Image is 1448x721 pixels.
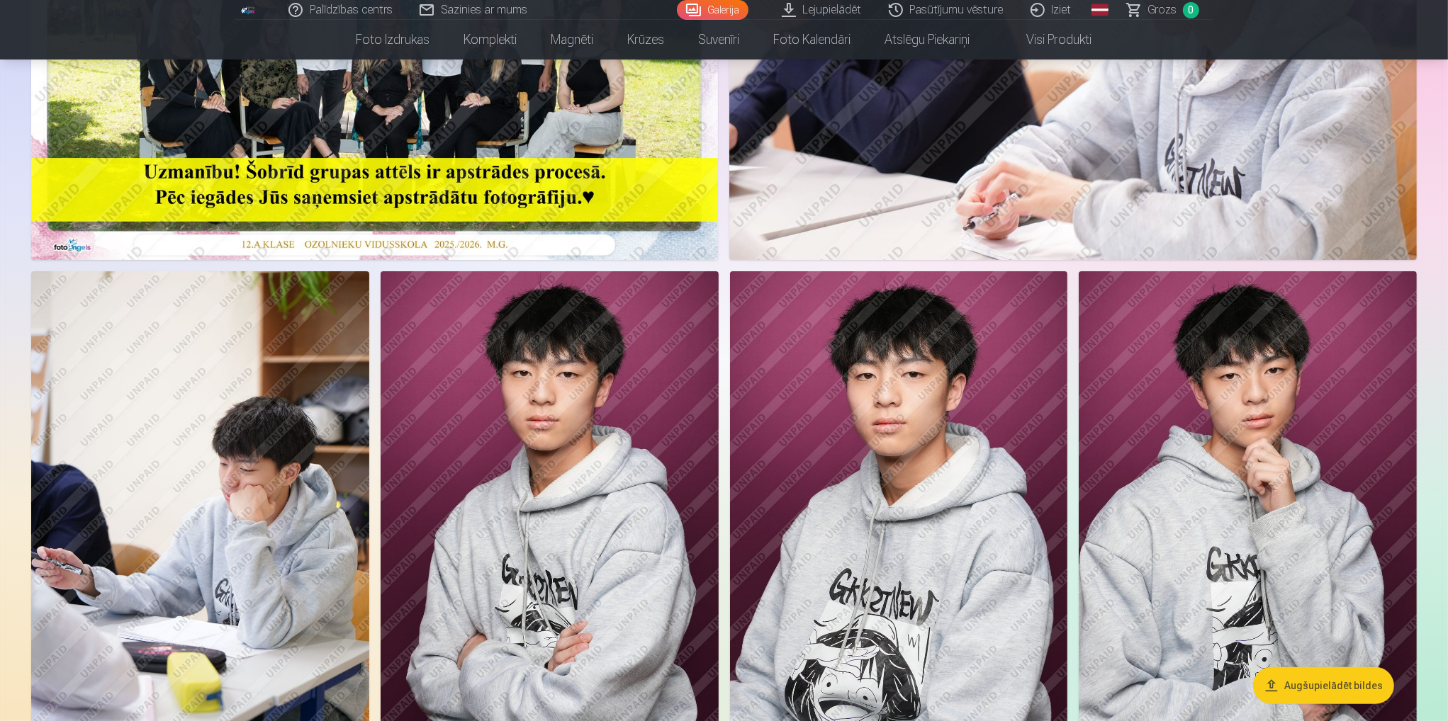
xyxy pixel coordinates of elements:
a: Foto izdrukas [339,20,447,59]
a: Magnēti [534,20,611,59]
a: Krūzes [611,20,682,59]
span: 0 [1183,2,1199,18]
button: Augšupielādēt bildes [1253,667,1394,704]
a: Visi produkti [987,20,1109,59]
img: /fa1 [241,6,257,14]
a: Atslēgu piekariņi [868,20,987,59]
a: Suvenīri [682,20,757,59]
a: Foto kalendāri [757,20,868,59]
a: Komplekti [447,20,534,59]
span: Grozs [1148,1,1177,18]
